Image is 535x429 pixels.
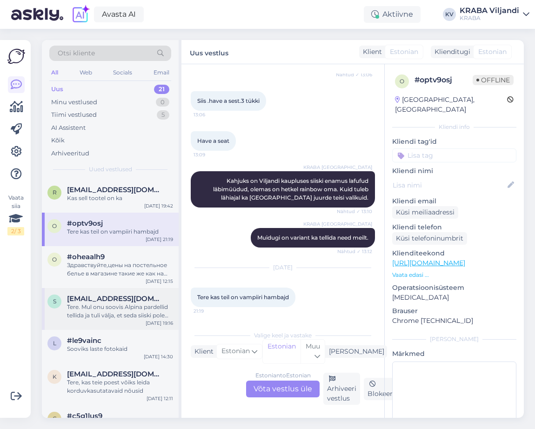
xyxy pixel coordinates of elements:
span: Siis .have a sest.3 tükki [197,97,260,104]
div: Estonian [263,340,301,363]
span: l [53,340,56,347]
span: Tere kas teil on vampiiri hambajd [197,294,289,301]
div: Klient [191,347,214,356]
div: [PERSON_NAME] [325,347,384,356]
div: KV [443,8,456,21]
p: Kliendi nimi [392,166,516,176]
div: [DATE] 19:16 [146,320,173,327]
div: [DATE] 21:19 [146,236,173,243]
div: Küsi meiliaadressi [392,206,458,219]
img: Askly Logo [7,47,25,65]
div: Socials [111,67,134,79]
div: All [49,67,60,79]
span: #le9vainc [67,336,101,345]
span: k [53,373,57,380]
img: explore-ai [71,5,90,24]
div: Здравствуйте,цены на постельное белье в магазине такие же как на сайте,или скидки действуют тольк... [67,261,173,278]
div: # optv9osj [415,74,473,86]
span: Estonian [221,346,250,356]
span: KRABA [GEOGRAPHIC_DATA] [303,164,372,171]
a: Avasta AI [94,7,144,22]
div: Sooviks laste fotokaid [67,345,173,353]
div: Web [78,67,94,79]
div: KRABA [460,14,519,22]
span: Estonian [478,47,507,57]
div: [DATE] 12:11 [147,395,173,402]
span: Nähtud ✓ 13:10 [337,208,372,215]
span: KRABA [GEOGRAPHIC_DATA] [303,221,372,228]
div: 21 [154,85,169,94]
div: Email [152,67,171,79]
span: 13:09 [194,151,228,158]
div: [DATE] 14:30 [144,353,173,360]
div: [GEOGRAPHIC_DATA], [GEOGRAPHIC_DATA] [395,95,507,114]
div: 0 [156,98,169,107]
div: AI Assistent [51,123,86,133]
div: Tere kas teil on vampiiri hambajd [67,228,173,236]
p: Brauser [392,306,516,316]
div: Minu vestlused [51,98,97,107]
span: o [400,78,404,85]
span: Stevelimeribel@gmail.com [67,295,164,303]
span: Muu [306,342,320,350]
span: 13:06 [194,111,228,118]
div: Klient [359,47,382,57]
span: Riinasiimuste@gmail.com [67,186,164,194]
span: Nähtud ✓ 13:06 [336,71,372,78]
a: KRABA ViljandiKRABA [460,7,529,22]
span: Nähtud ✓ 13:12 [337,248,372,255]
div: 2 / 3 [7,227,24,235]
span: Uued vestlused [89,165,132,174]
div: [DATE] 19:42 [144,202,173,209]
div: Küsi telefoninumbrit [392,232,467,245]
span: Otsi kliente [58,48,95,58]
div: Kliendi info [392,123,516,131]
p: Chrome [TECHNICAL_ID] [392,316,516,326]
div: [PERSON_NAME] [392,335,516,343]
div: Vaata siia [7,194,24,235]
p: Märkmed [392,349,516,359]
p: Klienditeekond [392,248,516,258]
span: o [52,256,57,263]
span: c [53,415,57,422]
label: Uus vestlus [190,46,228,58]
span: Kahjuks on Viljandi kaupluses siiski enamus lafufud läbimüüdud, olemas on hetkel rainbow oma. Kui... [213,177,370,201]
p: Operatsioonisüsteem [392,283,516,293]
span: 21:19 [194,308,228,315]
div: Arhiveeri vestlus [323,373,360,405]
div: [DATE] [191,263,375,272]
div: Aktiivne [364,6,421,23]
span: R [53,189,57,196]
span: #optv9osj [67,219,103,228]
div: Uus [51,85,63,94]
span: S [53,298,56,305]
div: Valige keel ja vastake [191,331,375,340]
span: Have a seat [197,137,229,144]
span: Muidugi on variant ka tellida need meilt. [257,234,368,241]
span: Offline [473,75,514,85]
div: Tiimi vestlused [51,110,97,120]
div: Estonian to Estonian [255,371,311,380]
p: Kliendi telefon [392,222,516,232]
div: Kas sell tootel on ka [67,194,173,202]
p: Kliendi email [392,196,516,206]
input: Lisa nimi [393,180,506,190]
div: Võta vestlus üle [246,381,320,397]
a: [URL][DOMAIN_NAME] [392,259,465,267]
div: 5 [157,110,169,120]
div: KRABA Viljandi [460,7,519,14]
div: Blokeeri [364,378,398,400]
span: #oheaalh9 [67,253,105,261]
div: Arhiveeritud [51,149,89,158]
div: Klienditugi [431,47,470,57]
p: [MEDICAL_DATA] [392,293,516,302]
div: Tere, kas teie poest võiks leida korduvkasutatavaid nõusid [67,378,173,395]
div: Tere. Mul onu soovis Alpina pardellid tellida ja tuli välja, et seda siiski pole laos ja lubati r... [67,303,173,320]
span: #c5g1lus9 [67,412,102,420]
span: Estonian [390,47,418,57]
div: Kõik [51,136,65,145]
input: Lisa tag [392,148,516,162]
p: Vaata edasi ... [392,271,516,279]
p: Kliendi tag'id [392,137,516,147]
span: o [52,222,57,229]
